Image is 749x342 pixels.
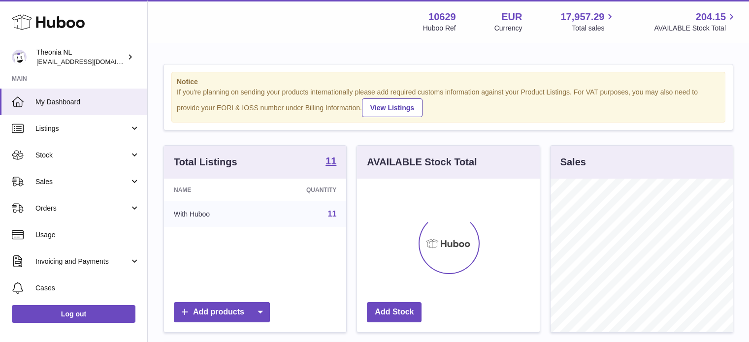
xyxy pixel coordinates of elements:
th: Quantity [260,179,346,201]
th: Name [164,179,260,201]
strong: 10629 [428,10,456,24]
span: Stock [35,151,130,160]
h3: Sales [560,155,586,169]
div: If you're planning on sending your products internationally please add required customs informati... [177,88,720,117]
span: Invoicing and Payments [35,257,130,266]
a: Add Stock [367,302,422,322]
span: 17,957.29 [560,10,604,24]
a: 17,957.29 Total sales [560,10,616,33]
a: 11 [326,156,336,168]
a: Log out [12,305,135,323]
a: 11 [328,210,337,218]
img: info@wholesomegoods.eu [12,50,27,64]
span: [EMAIL_ADDRESS][DOMAIN_NAME] [36,58,145,65]
span: Cases [35,283,140,293]
span: Usage [35,230,140,240]
span: Listings [35,124,130,133]
span: Orders [35,204,130,213]
h3: AVAILABLE Stock Total [367,155,477,169]
strong: EUR [501,10,522,24]
div: Theonia NL [36,48,125,66]
h3: Total Listings [174,155,237,169]
span: AVAILABLE Stock Total [654,24,737,33]
a: 204.15 AVAILABLE Stock Total [654,10,737,33]
strong: 11 [326,156,336,166]
div: Huboo Ref [423,24,456,33]
strong: Notice [177,77,720,87]
span: Total sales [572,24,616,33]
td: With Huboo [164,201,260,227]
div: Currency [494,24,522,33]
span: 204.15 [696,10,726,24]
a: Add products [174,302,270,322]
span: Sales [35,177,130,187]
span: My Dashboard [35,97,140,107]
a: View Listings [362,98,423,117]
